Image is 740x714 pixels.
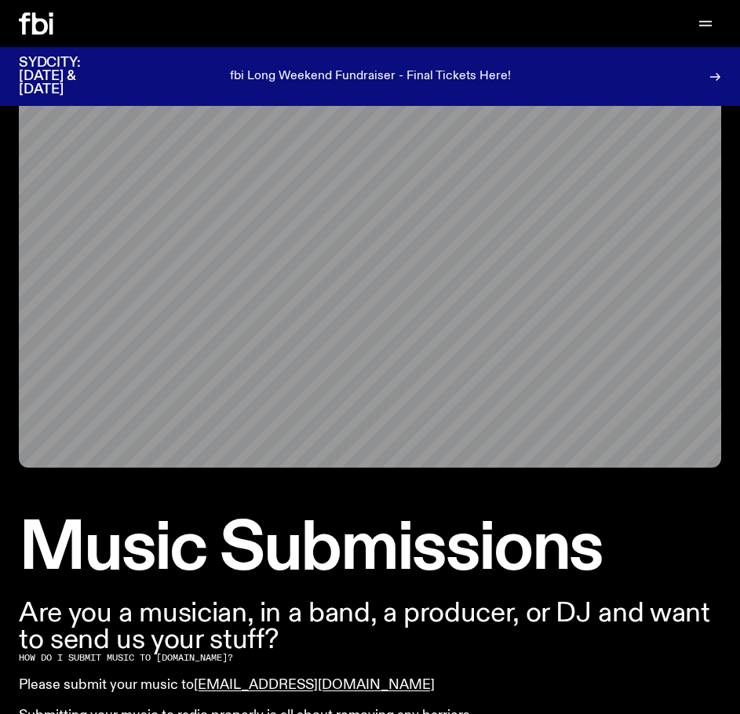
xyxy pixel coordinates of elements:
p: fbi Long Weekend Fundraiser - Final Tickets Here! [230,70,511,84]
p: Please submit your music to [19,677,471,694]
h2: HOW DO I SUBMIT MUSIC TO [DOMAIN_NAME]? [19,654,471,662]
h1: Music Submissions [19,518,721,581]
h3: SYDCITY: [DATE] & [DATE] [19,56,119,97]
p: Are you a musician, in a band, a producer, or DJ and want to send us your stuff? [19,600,721,654]
a: [EMAIL_ADDRESS][DOMAIN_NAME] [194,678,435,692]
